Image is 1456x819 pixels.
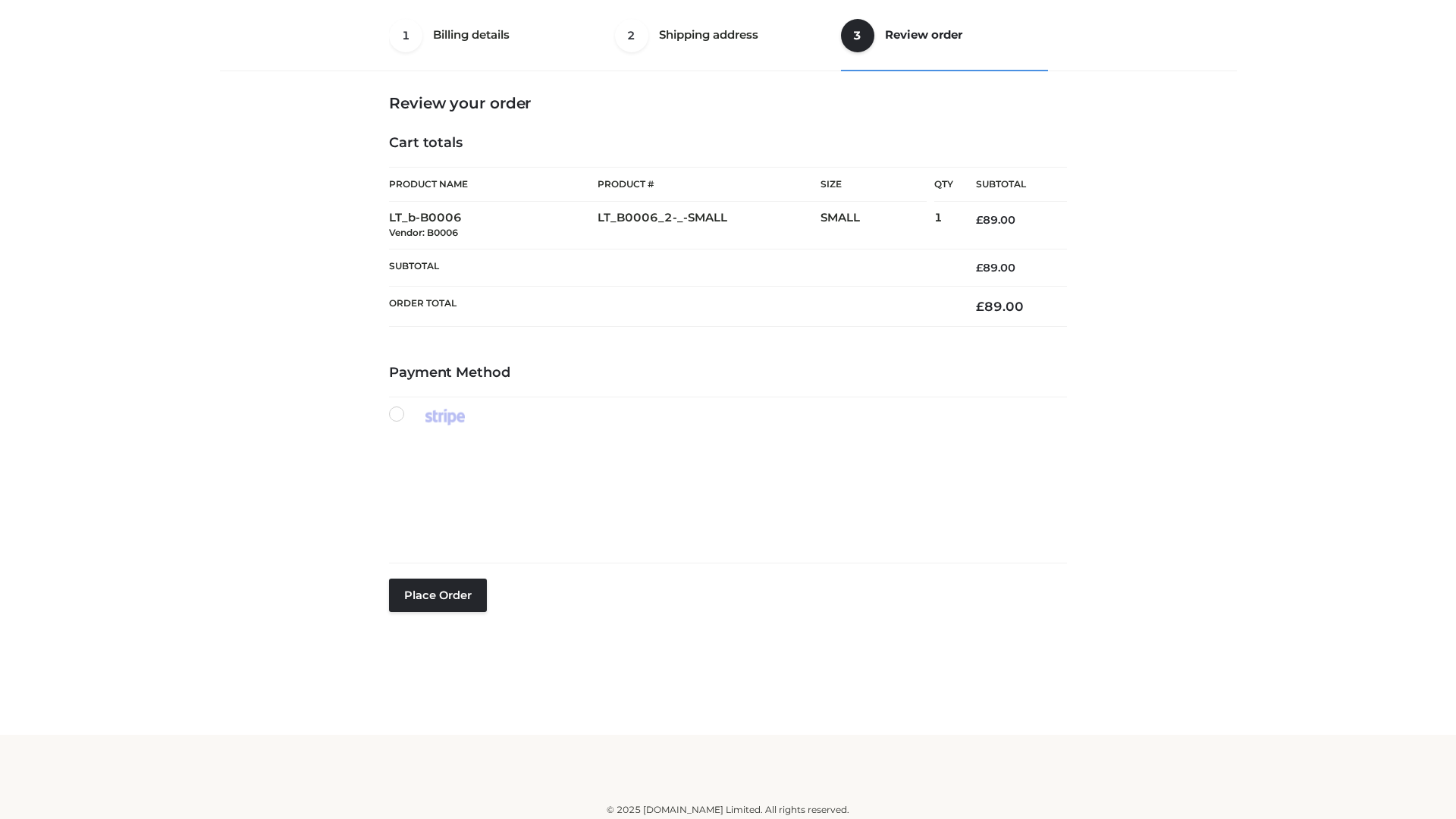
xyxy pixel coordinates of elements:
bdi: 89.00 [976,299,1024,314]
bdi: 89.00 [976,213,1015,227]
bdi: 89.00 [976,261,1015,275]
span: £ [976,261,983,275]
th: Size [821,168,927,202]
small: Vendor: B0006 [389,227,458,238]
span: £ [976,299,984,314]
th: Product # [598,167,821,202]
button: Place order [389,579,487,612]
span: £ [976,213,983,227]
h4: Payment Method [389,365,1067,381]
td: LT_B0006_2-_-SMALL [598,202,821,249]
th: Qty [934,167,953,202]
iframe: Secure payment input frame [386,441,1064,538]
td: 1 [934,202,953,249]
td: SMALL [821,202,934,249]
div: © 2025 [DOMAIN_NAME] Limited. All rights reserved. [225,802,1231,817]
th: Order Total [389,287,953,327]
h4: Cart totals [389,135,1067,152]
h3: Review your order [389,94,1067,112]
th: Subtotal [953,168,1067,202]
th: Subtotal [389,249,953,286]
th: Product Name [389,167,598,202]
td: LT_b-B0006 [389,202,598,249]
